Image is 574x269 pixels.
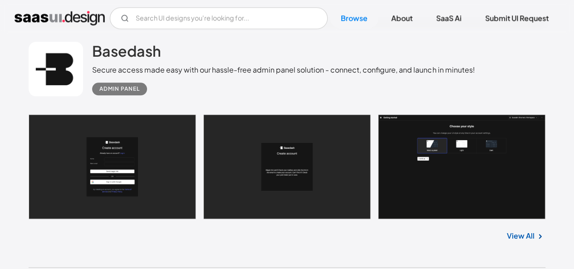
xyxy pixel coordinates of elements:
a: Basedash [92,42,161,64]
form: Email Form [110,7,328,29]
div: Admin Panel [99,83,140,94]
a: Submit UI Request [474,8,559,28]
a: home [15,11,105,25]
h2: Basedash [92,42,161,60]
input: Search UI designs you're looking for... [110,7,328,29]
a: SaaS Ai [425,8,472,28]
a: Browse [330,8,378,28]
div: Secure access made easy with our hassle-free admin panel solution - connect, configure, and launc... [92,64,475,75]
a: View All [507,230,535,241]
a: About [380,8,423,28]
